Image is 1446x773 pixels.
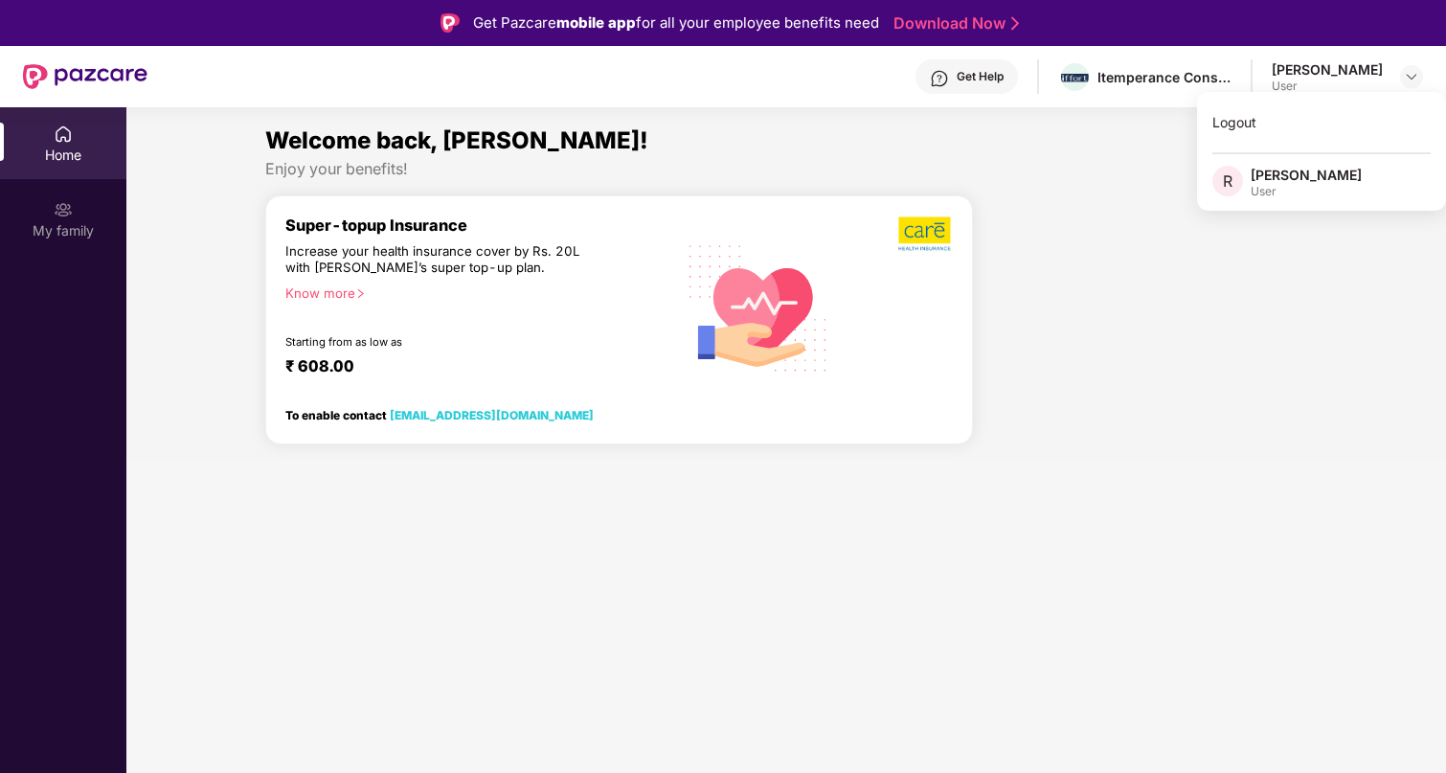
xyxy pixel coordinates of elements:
img: New Pazcare Logo [23,64,147,89]
img: svg+xml;base64,PHN2ZyBpZD0iSGVscC0zMngzMiIgeG1sbnM9Imh0dHA6Ly93d3cudzMub3JnLzIwMDAvc3ZnIiB3aWR0aD... [930,69,949,88]
div: Know more [285,285,664,299]
img: svg+xml;base64,PHN2ZyBpZD0iRHJvcGRvd24tMzJ4MzIiIHhtbG5zPSJodHRwOi8vd3d3LnczLm9yZy8yMDAwL3N2ZyIgd2... [1404,69,1419,84]
div: Get Help [957,69,1004,84]
div: Enjoy your benefits! [265,159,1307,179]
a: Download Now [893,13,1013,34]
img: Logo [441,13,460,33]
div: ₹ 608.00 [285,356,656,379]
div: User [1272,79,1383,94]
div: Get Pazcare for all your employee benefits need [473,11,879,34]
img: Stroke [1011,13,1019,34]
span: R [1223,170,1232,193]
img: svg+xml;base64,PHN2ZyB4bWxucz0iaHR0cDovL3d3dy53My5vcmcvMjAwMC9zdmciIHhtbG5zOnhsaW5rPSJodHRwOi8vd3... [675,222,842,392]
div: [PERSON_NAME] [1251,166,1362,184]
div: To enable contact [285,408,594,421]
div: User [1251,184,1362,199]
img: b5dec4f62d2307b9de63beb79f102df3.png [898,216,953,252]
a: [EMAIL_ADDRESS][DOMAIN_NAME] [390,408,594,422]
div: Itemperance Consulting Private Limited [1097,68,1231,86]
div: Starting from as low as [285,335,594,349]
div: Logout [1197,103,1446,141]
div: [PERSON_NAME] [1272,60,1383,79]
img: Iffort.png [1061,74,1089,82]
strong: mobile app [556,13,636,32]
div: Super-topup Insurance [285,216,675,235]
span: Welcome back, [PERSON_NAME]! [265,126,648,154]
span: right [355,288,366,299]
div: Increase your health insurance cover by Rs. 20L with [PERSON_NAME]’s super top-up plan. [285,243,592,277]
img: svg+xml;base64,PHN2ZyB3aWR0aD0iMjAiIGhlaWdodD0iMjAiIHZpZXdCb3g9IjAgMCAyMCAyMCIgZmlsbD0ibm9uZSIgeG... [54,200,73,219]
img: svg+xml;base64,PHN2ZyBpZD0iSG9tZSIgeG1sbnM9Imh0dHA6Ly93d3cudzMub3JnLzIwMDAvc3ZnIiB3aWR0aD0iMjAiIG... [54,125,73,144]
